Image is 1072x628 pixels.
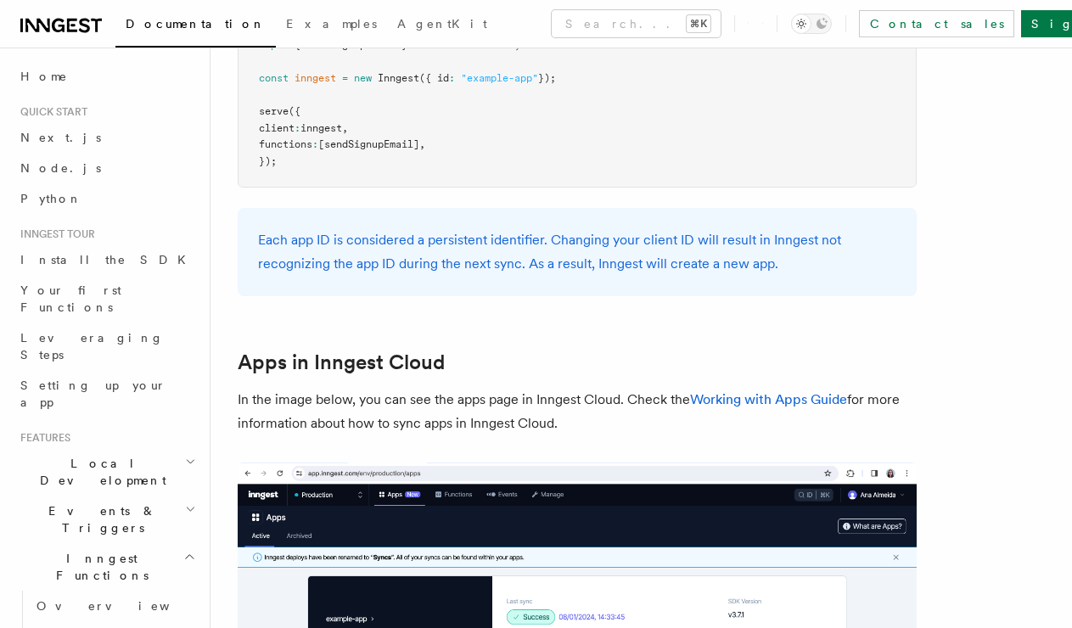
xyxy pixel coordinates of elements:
span: functions [259,138,312,150]
span: : [312,138,318,150]
span: Features [14,431,70,445]
span: Overview [36,599,211,613]
span: Node.js [20,161,101,175]
span: Install the SDK [20,253,196,266]
span: Inngest Functions [14,550,183,584]
a: Node.js [14,153,199,183]
span: inngest [295,72,336,84]
span: : [295,122,300,134]
span: "example-app" [461,72,538,84]
a: AgentKit [387,5,497,46]
span: Setting up your app [20,378,166,409]
span: Events & Triggers [14,502,185,536]
span: ({ [289,105,300,117]
a: Overview [30,591,199,621]
a: Your first Functions [14,275,199,322]
button: Inngest Functions [14,543,199,591]
a: Home [14,61,199,92]
button: Toggle dark mode [791,14,832,34]
span: const [259,72,289,84]
a: Documentation [115,5,276,48]
span: Documentation [126,17,266,31]
span: : [449,72,455,84]
span: new [354,72,372,84]
span: Home [20,68,68,85]
a: Leveraging Steps [14,322,199,370]
span: Inngest tour [14,227,95,241]
a: Next.js [14,122,199,153]
kbd: ⌘K [687,15,710,32]
span: Next.js [20,131,101,144]
a: Apps in Inngest Cloud [238,350,445,374]
span: ({ id [419,72,449,84]
span: , [342,122,348,134]
span: , [419,138,425,150]
a: Examples [276,5,387,46]
span: Quick start [14,105,87,119]
a: Python [14,183,199,214]
span: AgentKit [397,17,487,31]
span: Python [20,192,82,205]
span: Local Development [14,455,185,489]
span: inngest [300,122,342,134]
span: }); [538,72,556,84]
span: [sendSignupEmail] [318,138,419,150]
span: = [342,72,348,84]
button: Events & Triggers [14,496,199,543]
p: In the image below, you can see the apps page in Inngest Cloud. Check the for more information ab... [238,388,917,435]
span: Your first Functions [20,283,121,314]
span: Leveraging Steps [20,331,164,362]
span: serve [259,105,289,117]
p: Each app ID is considered a persistent identifier. Changing your client ID will result in Inngest... [258,228,896,276]
button: Local Development [14,448,199,496]
a: Install the SDK [14,244,199,275]
span: Inngest [378,72,419,84]
span: client [259,122,295,134]
button: Search...⌘K [552,10,721,37]
a: Contact sales [859,10,1014,37]
a: Working with Apps Guide [690,391,847,407]
span: }); [259,155,277,167]
a: Setting up your app [14,370,199,418]
span: Examples [286,17,377,31]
